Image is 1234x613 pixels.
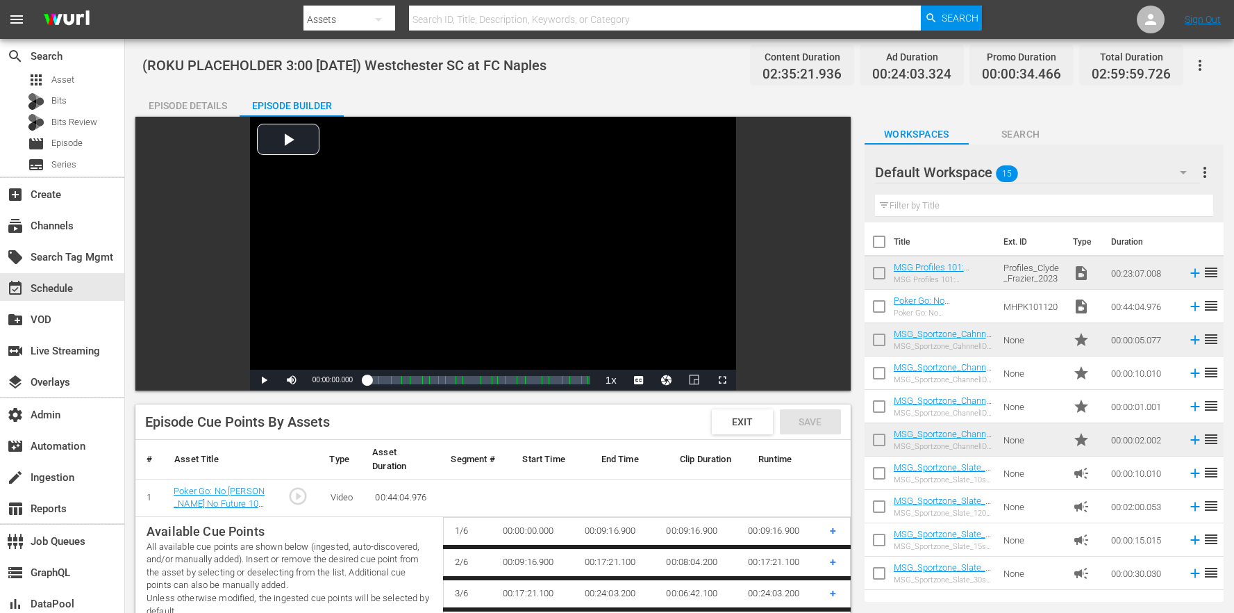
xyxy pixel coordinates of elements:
[998,323,1067,357] td: None
[1106,423,1182,457] td: 00:00:02.002
[998,490,1067,523] td: None
[762,67,842,83] span: 02:35:21.936
[894,375,992,384] div: MSG_Sportzone_ChannelID_10sec
[737,547,819,578] td: 00:17:21.100
[982,47,1061,67] div: Promo Duration
[655,578,737,610] td: 00:06:42.100
[762,47,842,67] div: Content Duration
[7,533,24,550] span: Job Queues
[574,547,656,578] td: 00:17:21.100
[250,370,278,391] button: Play
[135,89,240,117] button: Episode Details
[440,440,511,480] th: Segment #
[894,575,992,585] div: MSG_Sportzone_Slate_30sec
[364,480,442,517] td: 00:44:04.976
[7,186,24,203] span: add_box
[921,6,982,31] button: Search
[1092,47,1171,67] div: Total Duration
[443,517,492,546] td: 1 / 6
[1203,564,1219,581] span: reorder
[982,67,1061,83] span: 00:00:34.466
[1203,464,1219,481] span: reorder
[287,486,308,507] span: play_circle_outline
[998,457,1067,490] td: None
[7,564,24,581] span: GraphQL
[312,376,353,384] span: 00:00:00.000
[1203,531,1219,548] span: reorder
[1106,357,1182,390] td: 00:00:10.010
[7,407,24,423] span: Admin
[240,89,344,122] div: Episode Builder
[1106,457,1182,490] td: 00:00:10.010
[1073,398,1090,415] span: Promo
[669,440,747,480] th: Clip Duration
[1203,297,1219,314] span: reorder
[492,578,574,610] td: 00:17:21.100
[655,517,737,546] td: 00:09:16.900
[747,440,826,480] th: Runtime
[894,342,992,351] div: MSG_Sportzone_CahnnelID_5sec
[28,156,44,173] span: subtitles
[28,93,44,110] div: Bits
[492,547,574,578] td: 00:09:16.900
[737,517,819,546] td: 00:09:16.900
[511,440,590,480] th: Start Time
[894,462,991,483] a: MSG_Sportzone_Slate_10sec
[653,370,681,391] button: Jump To Time
[147,523,432,541] p: Available Cue Points
[7,249,24,265] span: Search Tag Mgmt
[894,542,992,551] div: MSG_Sportzone_Slate_15sec
[737,578,819,610] td: 00:24:03.200
[574,517,656,546] td: 00:09:16.900
[1187,265,1203,281] svg: Add to Episode
[1106,557,1182,590] td: 00:00:30.030
[894,475,992,484] div: MSG_Sportzone_Slate_10sec
[1197,156,1213,189] button: more_vert
[1197,164,1213,181] span: more_vert
[1203,398,1219,414] span: reorder
[250,117,736,391] div: Video Player
[51,136,83,150] span: Episode
[1187,299,1203,314] svg: Add to Episode
[1073,532,1090,548] span: Ad
[443,578,492,610] td: 3 / 6
[1106,323,1182,357] td: 00:00:05.077
[1073,265,1090,281] span: Video
[7,374,24,391] span: Overlays
[163,440,290,480] th: Asset Title
[492,517,574,546] td: 00:00:00.000
[830,555,836,569] span: +
[894,442,992,451] div: MSG_Sportzone_ChannelID_2sec
[7,596,24,612] span: DataPool
[1203,264,1219,281] span: reorder
[8,11,25,28] span: menu
[1073,432,1090,448] span: Promo
[1185,14,1221,25] a: Sign Out
[590,440,669,480] th: End Time
[655,547,737,578] td: 00:08:04.200
[33,3,100,36] img: ans4CAIJ8jUAAAAAAAAAAAAAAAAAAAAAAAAgQb4GAAAAAAAAAAAAAAAAAAAAAAAAJMjXAAAAAAAAAAAAAAAAAAAAAAAAgAT5G...
[780,409,841,434] button: Save
[1203,331,1219,348] span: reorder
[894,222,995,261] th: Title
[894,395,992,416] a: MSG_Sportzone_ChannelID_1sec
[830,524,836,537] span: +
[894,262,969,283] a: MSG Profiles 101: [PERSON_NAME]
[1187,332,1203,348] svg: Add to Episode
[721,416,764,427] span: Exit
[1073,565,1090,582] span: Ad
[28,136,44,152] span: Episode
[942,6,978,31] span: Search
[1187,532,1203,548] svg: Add to Episode
[894,362,992,383] a: MSG_Sportzone_ChannelID_10sec
[1106,490,1182,523] td: 00:02:00.053
[894,509,992,518] div: MSG_Sportzone_Slate_120sec
[7,500,24,517] span: Reports
[998,357,1067,390] td: None
[1187,399,1203,414] svg: Add to Episode
[894,309,992,318] div: Poker Go: No [PERSON_NAME] No Future 107: Episode 7
[240,89,344,117] button: Episode Builder
[51,94,67,108] span: Bits
[969,126,1073,143] span: Search
[7,48,24,65] span: Search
